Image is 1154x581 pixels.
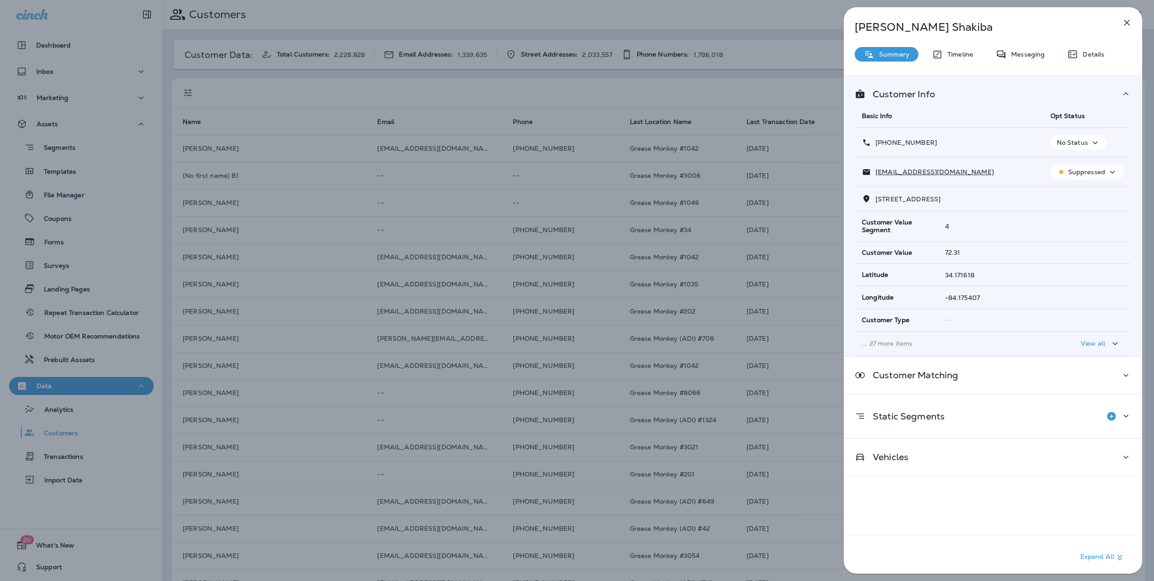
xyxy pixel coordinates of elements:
[945,222,949,230] span: 4
[943,51,973,58] p: Timeline
[1077,335,1124,352] button: View all
[945,248,960,257] span: 72.31
[945,271,974,279] span: 34.171618
[862,294,894,301] span: Longitude
[1081,340,1105,347] p: View all
[1080,552,1125,563] p: Expand All
[862,340,1036,347] p: ... 27 more items
[865,90,935,98] p: Customer Info
[1050,135,1107,150] button: No Status
[855,21,1102,33] p: [PERSON_NAME] Shakiba
[865,371,958,379] p: Customer Matching
[862,316,909,324] span: Customer Type
[865,453,908,461] p: Vehicles
[862,219,931,234] span: Customer Value Segment
[862,112,892,120] span: Basic Info
[1050,165,1124,179] button: Suppressed
[871,139,937,146] p: [PHONE_NUMBER]
[1068,168,1105,176] p: Suppressed
[1102,407,1121,425] button: Add to Static Segment
[1050,112,1085,120] span: Opt Status
[862,271,888,279] span: Latitude
[875,51,909,58] p: Summary
[945,294,980,302] span: -84.175407
[1057,139,1088,146] p: No Status
[1077,549,1129,566] button: Expand All
[875,195,941,203] span: [STREET_ADDRESS]
[1007,51,1045,58] p: Messaging
[945,316,951,324] span: --
[865,413,945,420] p: Static Segments
[871,168,994,176] p: [EMAIL_ADDRESS][DOMAIN_NAME]
[1078,51,1104,58] p: Details
[862,249,912,257] span: Customer Value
